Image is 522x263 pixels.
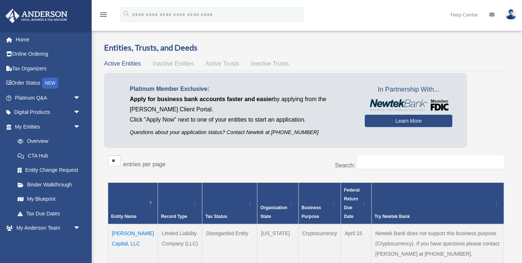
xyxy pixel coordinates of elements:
a: Entity Change Request [10,163,88,178]
div: Try Newtek Bank [375,212,493,221]
i: menu [99,10,108,19]
span: Inactive Entities [153,60,194,67]
th: Record Type: Activate to sort [158,182,202,224]
span: Active Trusts [206,60,239,67]
a: Online Ordering [5,47,92,62]
a: My Documentsarrow_drop_down [5,235,92,250]
a: CTA Hub [10,148,88,163]
span: arrow_drop_down [73,105,88,120]
span: arrow_drop_down [73,235,88,250]
p: Click "Apply Now" next to one of your entities to start an application. [130,115,354,125]
a: Tax Organizers [5,61,92,76]
th: Entity Name: Activate to invert sorting [108,182,158,224]
a: My Anderson Teamarrow_drop_down [5,221,92,236]
img: User Pic [506,9,517,20]
td: Newtek Bank does not support this business purpose (Cryptocurrency). If you have questions please... [371,224,504,263]
a: Overview [10,134,84,149]
span: Apply for business bank accounts faster and easier [130,96,273,102]
a: menu [99,13,108,19]
a: Order StatusNEW [5,76,92,91]
span: Entity Name [111,214,136,219]
span: arrow_drop_down [73,119,88,134]
a: Platinum Q&Aarrow_drop_down [5,90,92,105]
td: [PERSON_NAME] Capital, LLC [108,224,158,263]
label: entries per page [123,161,166,167]
td: Limited Liability Company (LLC) [158,224,202,263]
td: Cryptocurrency [298,224,341,263]
span: Active Entities [104,60,141,67]
span: Business Purpose [302,205,321,219]
a: Learn More [365,115,452,127]
th: Federal Return Due Date: Activate to sort [341,182,371,224]
span: Tax Status [205,214,227,219]
td: April 15 [341,224,371,263]
td: [US_STATE] [257,224,298,263]
img: NewtekBankLogoSM.png [368,99,449,111]
th: Try Newtek Bank : Activate to sort [371,182,504,224]
th: Organization State: Activate to sort [257,182,298,224]
span: Federal Return Due Date [344,188,360,219]
span: arrow_drop_down [73,90,88,105]
a: Digital Productsarrow_drop_down [5,105,92,120]
th: Business Purpose: Activate to sort [298,182,341,224]
span: Inactive Trusts [251,60,289,67]
th: Tax Status: Activate to sort [202,182,257,224]
p: Questions about your application status? Contact Newtek at [PHONE_NUMBER] [130,128,354,137]
div: NEW [42,78,58,89]
a: Tax Due Dates [10,206,88,221]
span: Organization State [260,205,287,219]
span: In Partnership With... [365,84,452,96]
td: Disregarded Entity [202,224,257,263]
i: search [122,10,130,18]
a: My Blueprint [10,192,88,207]
h3: Entities, Trusts, and Deeds [104,42,508,53]
p: by applying from the [PERSON_NAME] Client Portal. [130,94,354,115]
span: Record Type [161,214,187,219]
a: Home [5,32,92,47]
a: My Entitiesarrow_drop_down [5,119,88,134]
p: Platinum Member Exclusive: [130,84,354,94]
a: Binder Walkthrough [10,177,88,192]
img: Anderson Advisors Platinum Portal [3,9,70,23]
span: arrow_drop_down [73,221,88,236]
label: Search: [335,162,355,168]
